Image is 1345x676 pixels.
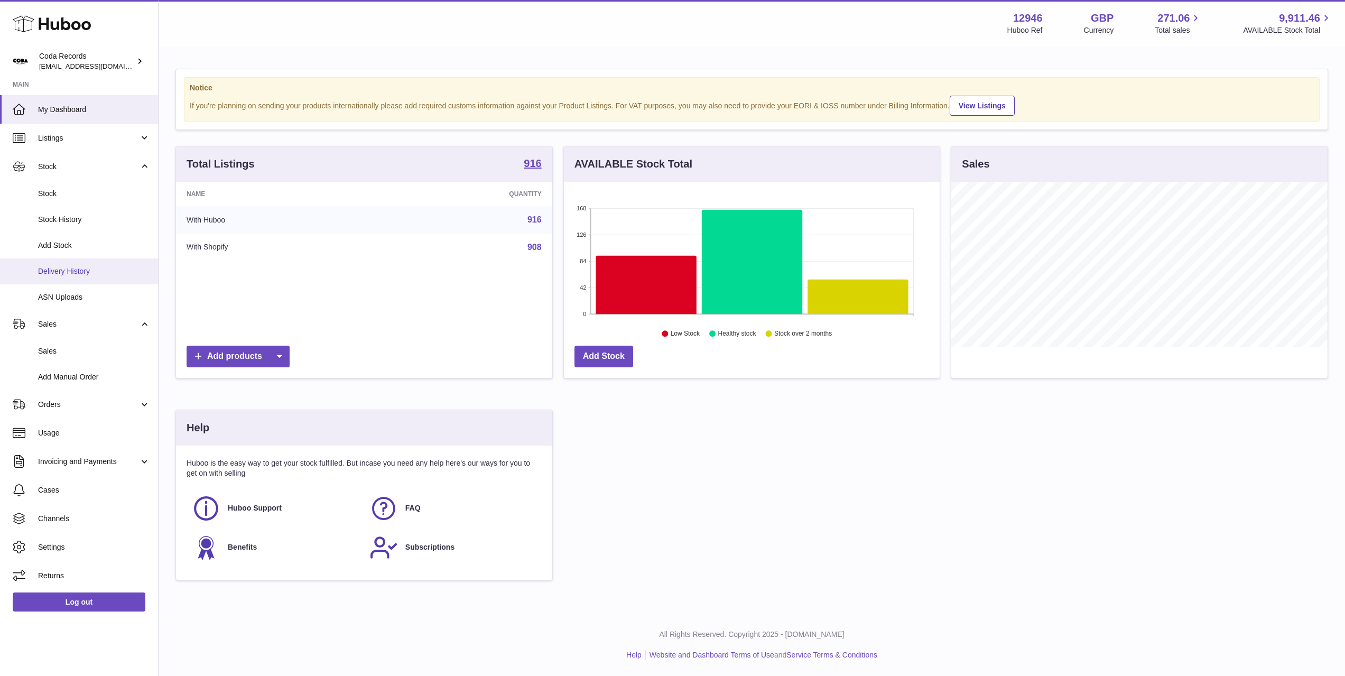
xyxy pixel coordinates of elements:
[646,650,877,660] li: and
[1155,11,1202,35] a: 271.06 Total sales
[786,651,877,659] a: Service Terms & Conditions
[1084,25,1114,35] div: Currency
[192,533,359,562] a: Benefits
[39,62,155,70] span: [EMAIL_ADDRESS][DOMAIN_NAME]
[228,542,257,552] span: Benefits
[379,182,552,206] th: Quantity
[1243,11,1332,35] a: 9,911.46 AVAILABLE Stock Total
[950,96,1015,116] a: View Listings
[38,372,150,382] span: Add Manual Order
[187,458,542,478] p: Huboo is the easy way to get your stock fulfilled. But incase you need any help here's our ways f...
[176,234,379,261] td: With Shopify
[962,157,989,171] h3: Sales
[38,428,150,438] span: Usage
[190,83,1314,93] strong: Notice
[187,157,255,171] h3: Total Listings
[774,330,832,338] text: Stock over 2 months
[38,457,139,467] span: Invoicing and Payments
[405,503,421,513] span: FAQ
[1279,11,1320,25] span: 9,911.46
[650,651,774,659] a: Website and Dashboard Terms of Use
[671,330,700,338] text: Low Stock
[583,311,586,317] text: 0
[524,158,541,171] a: 916
[167,629,1337,640] p: All Rights Reserved. Copyright 2025 - [DOMAIN_NAME]
[38,189,150,199] span: Stock
[524,158,541,169] strong: 916
[38,346,150,356] span: Sales
[38,485,150,495] span: Cases
[626,651,642,659] a: Help
[187,346,290,367] a: Add products
[369,494,536,523] a: FAQ
[574,346,633,367] a: Add Stock
[369,533,536,562] a: Subscriptions
[527,243,542,252] a: 908
[405,542,454,552] span: Subscriptions
[574,157,692,171] h3: AVAILABLE Stock Total
[176,206,379,234] td: With Huboo
[1091,11,1114,25] strong: GBP
[190,94,1314,116] div: If you're planning on sending your products internationally please add required customs informati...
[1157,11,1190,25] span: 271.06
[38,133,139,143] span: Listings
[38,105,150,115] span: My Dashboard
[38,240,150,251] span: Add Stock
[38,215,150,225] span: Stock History
[13,53,29,69] img: haz@pcatmedia.com
[1007,25,1043,35] div: Huboo Ref
[176,182,379,206] th: Name
[38,292,150,302] span: ASN Uploads
[577,205,586,211] text: 168
[580,284,586,291] text: 42
[38,319,139,329] span: Sales
[527,215,542,224] a: 916
[228,503,282,513] span: Huboo Support
[577,231,586,238] text: 126
[1243,25,1332,35] span: AVAILABLE Stock Total
[38,514,150,524] span: Channels
[13,592,145,612] a: Log out
[38,400,139,410] span: Orders
[1155,25,1202,35] span: Total sales
[580,258,586,264] text: 84
[192,494,359,523] a: Huboo Support
[38,571,150,581] span: Returns
[39,51,134,71] div: Coda Records
[38,162,139,172] span: Stock
[38,266,150,276] span: Delivery History
[187,421,209,435] h3: Help
[718,330,756,338] text: Healthy stock
[38,542,150,552] span: Settings
[1013,11,1043,25] strong: 12946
